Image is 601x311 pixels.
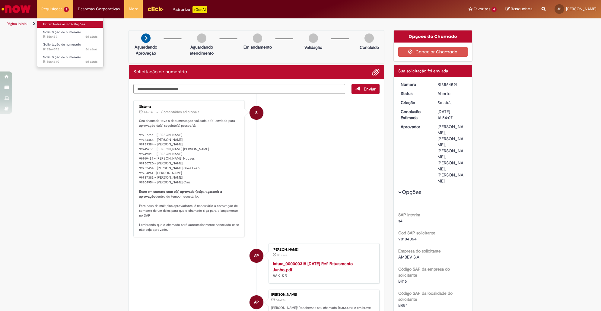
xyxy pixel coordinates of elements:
[437,100,466,106] div: 24/09/2025 17:54:01
[437,124,466,184] div: [PERSON_NAME], [PERSON_NAME], [PERSON_NAME], [PERSON_NAME], [PERSON_NAME]
[197,33,206,43] img: img-circle-grey.png
[276,298,285,302] span: 5d atrás
[511,6,533,12] span: Rascunhos
[37,29,103,40] a: Aberto R13564591 : Solicitação de numerário
[398,266,450,278] b: Código SAP da empresa do solicitante
[139,189,201,194] b: Entre em contato com o(s) aprovador(es)
[5,18,396,30] ul: Trilhas de página
[141,33,151,43] img: arrow-next.png
[398,218,402,224] span: s4
[133,84,345,94] textarea: Digite sua mensagem aqui...
[437,90,466,97] div: Aberto
[304,44,322,50] p: Validação
[474,6,490,12] span: Favoritos
[147,4,164,13] img: click_logo_yellow_360x200.png
[437,109,466,121] div: [DATE] 16:54:07
[250,295,263,309] div: Andrielly Risso Pereira
[254,249,259,263] span: AP
[85,34,97,39] span: 5d atrás
[398,278,407,284] span: BR16
[85,59,97,64] span: 5d atrás
[253,33,262,43] img: img-circle-grey.png
[43,42,81,47] span: Solicitação de numerário
[437,100,452,105] time: 24/09/2025 17:54:01
[85,47,97,52] span: 5d atrás
[437,81,466,87] div: R13564591
[144,110,153,114] span: 4d atrás
[37,18,103,67] ul: Requisições
[139,189,223,199] b: garantir a aprovação
[277,253,287,257] time: 24/09/2025 17:53:49
[43,59,97,64] span: R13564540
[396,100,433,106] dt: Criação
[491,7,497,12] span: 4
[139,119,240,232] p: Seu chamado teve a documentação validada e foi enviado para aprovação da(s) seguinte(s) pessoa(s)...
[360,44,379,50] p: Concluído
[250,249,263,263] div: Andrielly Risso Pereira
[394,30,472,43] div: Opções do Chamado
[144,110,153,114] time: 25/09/2025 19:56:48
[139,105,240,109] div: Sistema
[566,6,596,11] span: [PERSON_NAME]
[351,84,380,94] button: Enviar
[273,261,353,272] a: fatura_000000318 [DATE] Ref. Faturamento Junho..pdf
[398,212,420,217] b: SAP Interim
[255,106,258,120] span: S
[396,109,433,121] dt: Conclusão Estimada
[364,33,374,43] img: img-circle-grey.png
[398,303,408,308] span: BR54
[506,6,533,12] a: Rascunhos
[372,68,380,76] button: Adicionar anexos
[243,44,272,50] p: Em andamento
[254,295,259,309] span: AP
[7,21,27,26] a: Página inicial
[173,6,207,13] div: Padroniza
[398,290,453,302] b: Código SAP da localidade do solicitante
[187,44,216,56] p: Aguardando atendimento
[43,30,81,34] span: Solicitação de numerário
[1,3,32,15] img: ServiceNow
[133,69,187,75] h2: Solicitação de numerário Histórico de tíquete
[398,236,417,242] span: 90104064
[309,33,318,43] img: img-circle-grey.png
[41,6,62,12] span: Requisições
[161,109,199,115] small: Comentários adicionais
[43,47,97,52] span: R13564572
[250,106,263,120] div: System
[131,44,161,56] p: Aguardando Aprovação
[192,6,207,13] p: +GenAi
[396,81,433,87] dt: Número
[64,7,69,12] span: 3
[129,6,138,12] span: More
[273,248,373,252] div: [PERSON_NAME]
[37,21,103,28] a: Exibir Todas as Solicitações
[85,59,97,64] time: 24/09/2025 17:42:12
[78,6,120,12] span: Despesas Corporativas
[398,230,435,236] b: Cod SAP solicitante
[271,293,376,297] div: [PERSON_NAME]
[277,253,287,257] span: 5d atrás
[43,55,81,59] span: Solicitação de numerário
[398,47,468,57] button: Cancelar Chamado
[37,54,103,65] a: Aberto R13564540 : Solicitação de numerário
[398,68,448,74] span: Sua solicitação foi enviada
[398,254,420,260] span: AMBEV S.A.
[396,90,433,97] dt: Status
[364,86,376,92] span: Enviar
[273,261,373,279] div: 88.9 KB
[558,7,561,11] span: AP
[276,298,285,302] time: 24/09/2025 17:54:01
[37,41,103,52] a: Aberto R13564572 : Solicitação de numerário
[398,248,441,254] b: Empresa do solicitante
[85,34,97,39] time: 24/09/2025 17:54:03
[437,100,452,105] span: 5d atrás
[43,34,97,39] span: R13564591
[396,124,433,130] dt: Aprovador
